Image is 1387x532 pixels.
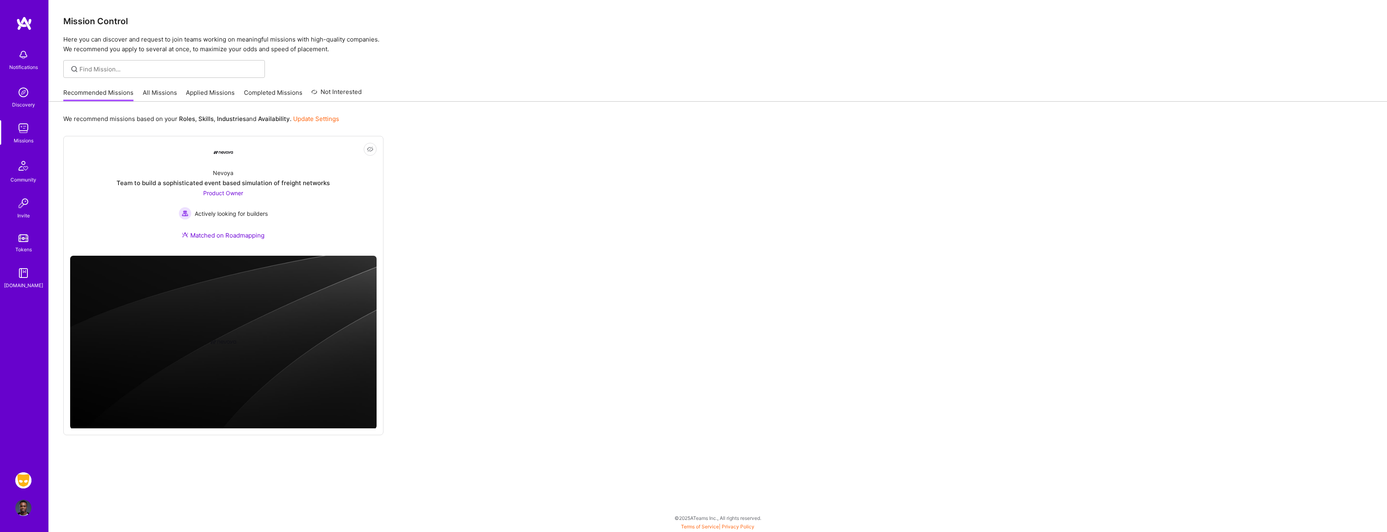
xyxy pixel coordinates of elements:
[12,100,35,109] div: Discovery
[311,87,362,102] a: Not Interested
[63,35,1372,54] p: Here you can discover and request to join teams working on meaningful missions with high-quality ...
[15,265,31,281] img: guide book
[19,234,28,242] img: tokens
[4,281,43,290] div: [DOMAIN_NAME]
[16,16,32,31] img: logo
[13,472,33,488] a: Grindr: Product & Marketing
[182,232,188,238] img: Ateam Purple Icon
[79,65,259,73] input: Find Mission...
[214,151,233,154] img: Company Logo
[143,88,177,102] a: All Missions
[210,329,236,355] img: Company logo
[117,179,330,187] div: Team to build a sophisticated event based simulation of freight networks
[258,115,290,123] b: Availability
[681,524,754,530] span: |
[195,209,268,218] span: Actively looking for builders
[213,169,233,177] div: Nevoya
[70,143,377,249] a: Company LogoNevoyaTeam to build a sophisticated event based simulation of freight networksProduct...
[14,136,33,145] div: Missions
[203,190,243,196] span: Product Owner
[9,63,38,71] div: Notifications
[179,207,192,220] img: Actively looking for builders
[70,65,79,74] i: icon SearchGrey
[10,175,36,184] div: Community
[15,245,32,254] div: Tokens
[15,195,31,211] img: Invite
[13,500,33,516] a: User Avatar
[48,508,1387,528] div: © 2025 ATeams Inc., All rights reserved.
[722,524,754,530] a: Privacy Policy
[244,88,302,102] a: Completed Missions
[15,500,31,516] img: User Avatar
[17,211,30,220] div: Invite
[179,115,195,123] b: Roles
[63,115,339,123] p: We recommend missions based on your , , and .
[198,115,214,123] b: Skills
[15,84,31,100] img: discovery
[15,47,31,63] img: bell
[15,472,31,488] img: Grindr: Product & Marketing
[681,524,719,530] a: Terms of Service
[293,115,339,123] a: Update Settings
[217,115,246,123] b: Industries
[15,120,31,136] img: teamwork
[182,231,264,240] div: Matched on Roadmapping
[63,88,133,102] a: Recommended Missions
[14,156,33,175] img: Community
[70,256,377,429] img: cover
[186,88,235,102] a: Applied Missions
[367,146,373,152] i: icon EyeClosed
[63,16,1372,26] h3: Mission Control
